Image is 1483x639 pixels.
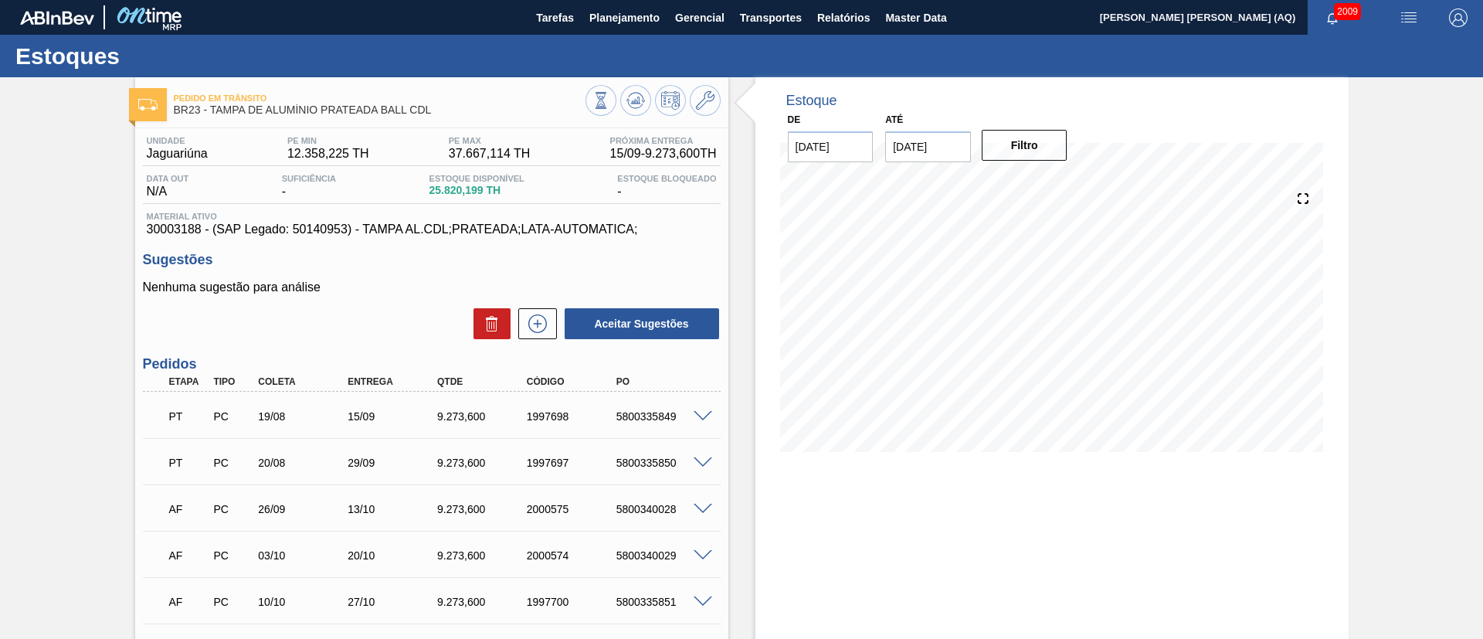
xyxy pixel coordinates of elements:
p: PT [169,457,208,469]
div: 19/08/2025 [254,410,355,423]
button: Ir ao Master Data / Geral [690,85,721,116]
div: 1997698 [523,410,623,423]
span: Pedido em Trânsito [174,93,585,103]
div: Pedido de Compra [209,596,256,608]
p: PT [169,410,208,423]
div: Aguardando Faturamento [165,492,212,526]
div: 5800340029 [613,549,713,562]
p: Nenhuma sugestão para análise [143,280,721,294]
button: Atualizar Gráfico [620,85,651,116]
div: 03/10/2025 [254,549,355,562]
span: Transportes [740,8,802,27]
h1: Estoques [15,47,290,65]
p: AF [169,549,208,562]
img: Ícone [138,99,158,110]
div: 26/09/2025 [254,503,355,515]
div: 5800335849 [613,410,713,423]
div: 5800335850 [613,457,713,469]
span: Unidade [147,136,208,145]
div: 20/10/2025 [344,549,444,562]
div: 2000575 [523,503,623,515]
div: 10/10/2025 [254,596,355,608]
input: dd/mm/yyyy [788,131,874,162]
p: AF [169,503,208,515]
div: Tipo [209,376,256,387]
span: Próxima Entrega [610,136,717,145]
p: AF [169,596,208,608]
div: 13/10/2025 [344,503,444,515]
button: Visão Geral dos Estoques [585,85,616,116]
div: Pedido de Compra [209,410,256,423]
div: 2000574 [523,549,623,562]
button: Filtro [982,130,1067,161]
div: 9.273,600 [433,410,534,423]
div: 9.273,600 [433,457,534,469]
span: Estoque Disponível [429,174,524,183]
span: Planejamento [589,8,660,27]
span: 30003188 - (SAP Legado: 50140953) - TAMPA AL.CDL;PRATEADA;LATA-AUTOMATICA; [147,223,717,236]
img: userActions [1400,8,1418,27]
div: 9.273,600 [433,596,534,608]
button: Notificações [1308,7,1357,29]
button: Aceitar Sugestões [565,308,719,339]
div: Aguardando Faturamento [165,539,212,573]
div: Estoque [786,93,837,109]
div: Etapa [165,376,212,387]
div: Entrega [344,376,444,387]
button: Programar Estoque [655,85,686,116]
span: Estoque Bloqueado [617,174,716,183]
span: 15/09 - 9.273,600 TH [610,147,717,161]
span: PE MAX [449,136,531,145]
span: 37.667,114 TH [449,147,531,161]
span: Gerencial [675,8,725,27]
div: Coleta [254,376,355,387]
div: 29/09/2025 [344,457,444,469]
h3: Pedidos [143,356,721,372]
div: Pedido de Compra [209,549,256,562]
span: Material ativo [147,212,717,221]
div: 20/08/2025 [254,457,355,469]
span: PE MIN [287,136,369,145]
span: BR23 - TAMPA DE ALUMÍNIO PRATEADA BALL CDL [174,104,585,116]
div: - [613,174,720,199]
div: 15/09/2025 [344,410,444,423]
label: Até [885,114,903,125]
div: Código [523,376,623,387]
span: Master Data [885,8,946,27]
div: - [278,174,340,199]
div: Qtde [433,376,534,387]
div: 1997700 [523,596,623,608]
div: 27/10/2025 [344,596,444,608]
span: Tarefas [536,8,574,27]
img: Logout [1449,8,1468,27]
div: N/A [143,174,193,199]
div: Pedido em Trânsito [165,446,212,480]
div: Nova sugestão [511,308,557,339]
span: 25.820,199 TH [429,185,524,196]
div: Pedido de Compra [209,503,256,515]
div: 9.273,600 [433,503,534,515]
span: 12.358,225 TH [287,147,369,161]
div: Aceitar Sugestões [557,307,721,341]
span: 2009 [1334,3,1361,20]
h3: Sugestões [143,252,721,268]
div: 5800340028 [613,503,713,515]
div: PO [613,376,713,387]
input: dd/mm/yyyy [885,131,971,162]
span: Relatórios [817,8,870,27]
div: 9.273,600 [433,549,534,562]
span: Data out [147,174,189,183]
div: 1997697 [523,457,623,469]
img: TNhmsLtSVTkK8tSr43FrP2fwEKptu5GPRR3wAAAABJRU5ErkJggg== [20,11,94,25]
div: Pedido de Compra [209,457,256,469]
label: De [788,114,801,125]
div: Excluir Sugestões [466,308,511,339]
span: Suficiência [282,174,336,183]
div: Pedido em Trânsito [165,399,212,433]
div: Aguardando Faturamento [165,585,212,619]
div: 5800335851 [613,596,713,608]
span: Jaguariúna [147,147,208,161]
